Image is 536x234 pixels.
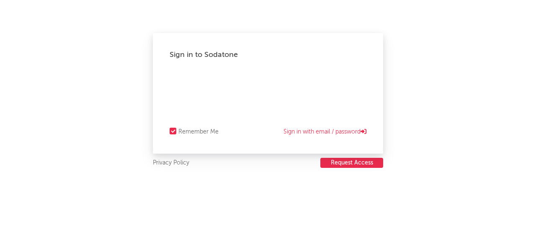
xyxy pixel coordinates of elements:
a: Privacy Policy [153,158,189,168]
div: Sign in to Sodatone [170,50,366,60]
div: Remember Me [178,127,219,137]
button: Request Access [320,158,383,168]
a: Sign in with email / password [283,127,366,137]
